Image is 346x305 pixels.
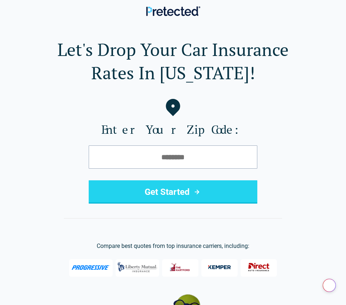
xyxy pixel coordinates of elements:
[166,260,195,275] img: The Hartford
[12,242,334,250] p: Compare best quotes from top insurance carriers, including:
[12,122,334,137] label: Enter Your Zip Code:
[89,180,257,204] button: Get Started
[116,258,159,276] img: Liberty Mutual
[146,6,200,16] img: Pretected
[205,260,234,275] img: Kemper
[72,265,110,270] img: Progressive
[244,260,273,275] img: Direct General
[12,38,334,84] h1: Let's Drop Your Car Insurance Rates In [US_STATE]!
